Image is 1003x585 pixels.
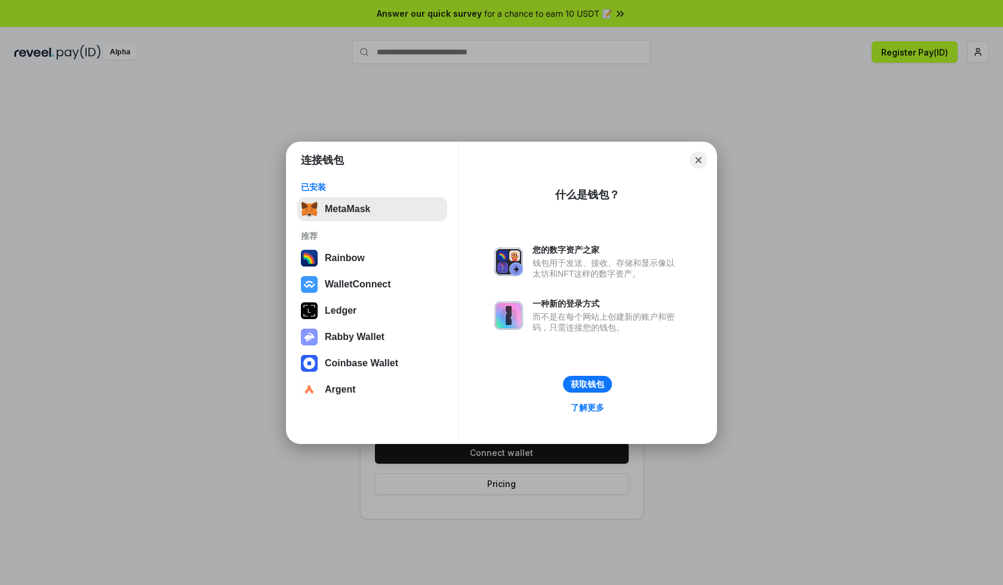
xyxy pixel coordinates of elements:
[494,247,523,276] img: svg+xml,%3Csvg%20xmlns%3D%22http%3A%2F%2Fwww.w3.org%2F2000%2Fsvg%22%20fill%3D%22none%22%20viewBox...
[325,204,370,215] div: MetaMask
[297,351,447,375] button: Coinbase Wallet
[301,302,318,319] img: svg+xml,%3Csvg%20xmlns%3D%22http%3A%2F%2Fwww.w3.org%2F2000%2Fsvg%22%20width%3D%2228%22%20height%3...
[571,402,604,413] div: 了解更多
[301,355,318,372] img: svg+xml,%3Csvg%20width%3D%2228%22%20height%3D%2228%22%20viewBox%3D%220%200%2028%2028%22%20fill%3D...
[494,301,523,330] img: svg+xml,%3Csvg%20xmlns%3D%22http%3A%2F%2Fwww.w3.org%2F2000%2Fsvg%22%20fill%3D%22none%22%20viewBox...
[301,329,318,345] img: svg+xml,%3Csvg%20xmlns%3D%22http%3A%2F%2Fwww.w3.org%2F2000%2Fsvg%22%20fill%3D%22none%22%20viewBox...
[325,253,365,264] div: Rainbow
[325,358,398,369] div: Coinbase Wallet
[301,153,344,167] h1: 连接钱包
[690,152,707,169] button: Close
[325,305,356,316] div: Ledger
[301,201,318,218] img: svg+xml,%3Csvg%20fill%3D%22none%22%20height%3D%2233%22%20viewBox%3D%220%200%2035%2033%22%20width%...
[533,298,681,309] div: 一种新的登录方式
[325,279,391,290] div: WalletConnect
[301,250,318,267] img: svg+xml,%3Csvg%20width%3D%22120%22%20height%3D%22120%22%20viewBox%3D%220%200%20120%20120%22%20fil...
[301,231,444,241] div: 推荐
[325,332,384,342] div: Rabby Wallet
[564,400,611,415] a: 了解更多
[297,197,447,221] button: MetaMask
[301,381,318,398] img: svg+xml,%3Csvg%20width%3D%2228%22%20height%3D%2228%22%20viewBox%3D%220%200%2028%2028%22%20fill%3D...
[301,276,318,293] img: svg+xml,%3Csvg%20width%3D%2228%22%20height%3D%2228%22%20viewBox%3D%220%200%2028%2028%22%20fill%3D...
[533,244,681,255] div: 您的数字资产之家
[325,384,356,395] div: Argent
[297,272,447,296] button: WalletConnect
[297,325,447,349] button: Rabby Wallet
[301,182,444,192] div: 已安装
[533,311,681,333] div: 而不是在每个网站上创建新的账户和密码，只需连接您的钱包。
[297,378,447,402] button: Argent
[297,246,447,270] button: Rainbow
[571,379,604,390] div: 获取钱包
[555,188,620,202] div: 什么是钱包？
[533,258,681,279] div: 钱包用于发送、接收、存储和显示像以太坊和NFT这样的数字资产。
[297,299,447,323] button: Ledger
[563,376,612,393] button: 获取钱包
